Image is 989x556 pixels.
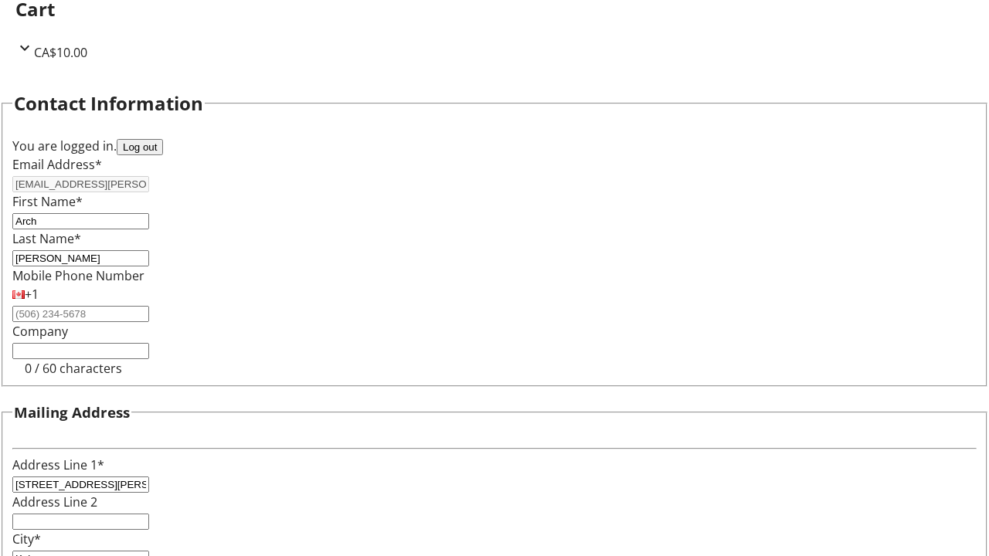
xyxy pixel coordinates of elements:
label: Address Line 1* [12,456,104,473]
div: You are logged in. [12,137,977,155]
label: Address Line 2 [12,493,97,510]
input: Address [12,476,149,493]
span: CA$10.00 [34,44,87,61]
h2: Contact Information [14,90,203,117]
tr-character-limit: 0 / 60 characters [25,360,122,377]
h3: Mailing Address [14,402,130,423]
label: City* [12,531,41,548]
label: Last Name* [12,230,81,247]
label: First Name* [12,193,83,210]
label: Mobile Phone Number [12,267,144,284]
label: Email Address* [12,156,102,173]
input: (506) 234-5678 [12,306,149,322]
label: Company [12,323,68,340]
button: Log out [117,139,163,155]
